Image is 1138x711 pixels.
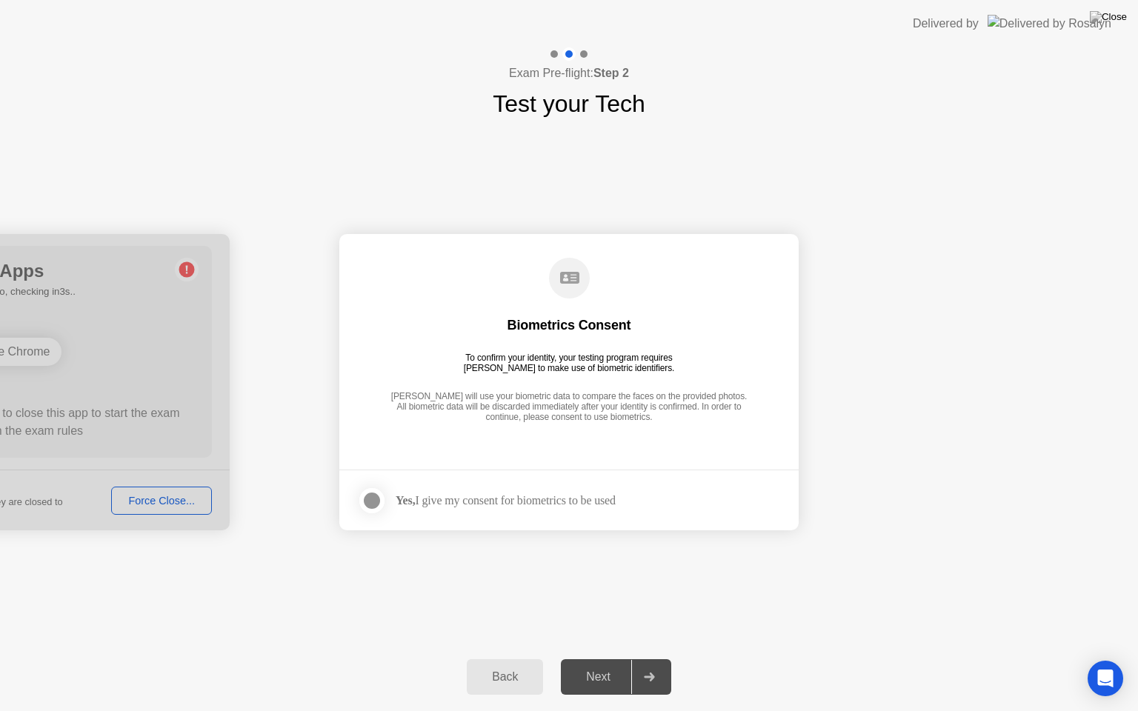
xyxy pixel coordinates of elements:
div: Back [471,670,539,684]
img: Close [1090,11,1127,23]
div: [PERSON_NAME] will use your biometric data to compare the faces on the provided photos. All biome... [387,391,751,424]
button: Next [561,659,671,695]
div: Next [565,670,631,684]
div: Open Intercom Messenger [1088,661,1123,696]
h4: Exam Pre-flight: [509,64,629,82]
div: Delivered by [913,15,979,33]
div: I give my consent for biometrics to be used [396,493,616,507]
button: Back [467,659,543,695]
h1: Test your Tech [493,86,645,121]
b: Step 2 [593,67,629,79]
div: Biometrics Consent [508,316,631,334]
div: To confirm your identity, your testing program requires [PERSON_NAME] to make use of biometric id... [458,353,681,373]
img: Delivered by Rosalyn [988,15,1111,32]
strong: Yes, [396,494,415,507]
